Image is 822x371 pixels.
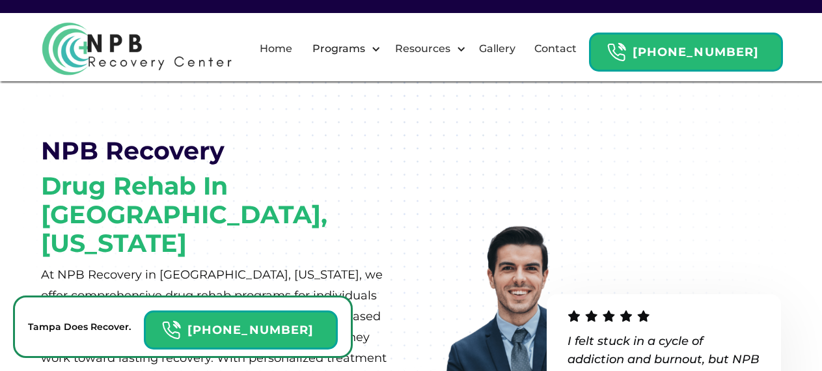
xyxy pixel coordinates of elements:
[384,28,469,70] div: Resources
[301,28,384,70] div: Programs
[607,42,626,62] img: Header Calendar Icons
[161,320,181,340] img: Header Calendar Icons
[589,26,783,72] a: Header Calendar Icons[PHONE_NUMBER]
[41,137,225,165] h1: NPB Recovery
[309,41,368,57] div: Programs
[187,323,314,337] strong: [PHONE_NUMBER]
[527,28,584,70] a: Contact
[252,28,300,70] a: Home
[471,28,523,70] a: Gallery
[28,319,131,335] p: Tampa Does Recover.
[633,45,759,59] strong: [PHONE_NUMBER]
[41,172,392,258] h1: Drug Rehab in [GEOGRAPHIC_DATA], [US_STATE]
[392,41,454,57] div: Resources
[144,304,338,350] a: Header Calendar Icons[PHONE_NUMBER]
